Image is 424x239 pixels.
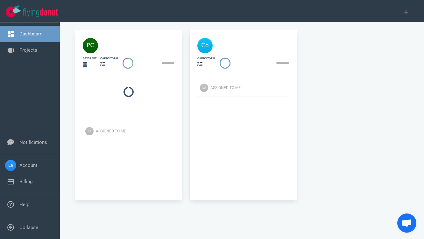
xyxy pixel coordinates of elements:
a: Dashboard [19,31,42,37]
a: Open de chat [397,213,416,233]
div: days left [83,56,96,61]
a: Projects [19,47,37,53]
img: 40 [197,38,213,53]
div: Assigned To Me [96,128,178,134]
img: Avatar [85,127,94,135]
div: cards total [100,56,119,61]
div: Assigned To Me [210,85,293,91]
img: 40 [83,38,98,53]
a: Help [19,202,29,207]
a: Account [19,162,37,168]
a: Billing [19,179,32,184]
img: Avatar [200,84,208,92]
img: Flying Donut text logo [23,8,58,17]
div: cards total [197,56,216,61]
a: Collapse [19,225,38,230]
a: Notifications [19,139,47,145]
